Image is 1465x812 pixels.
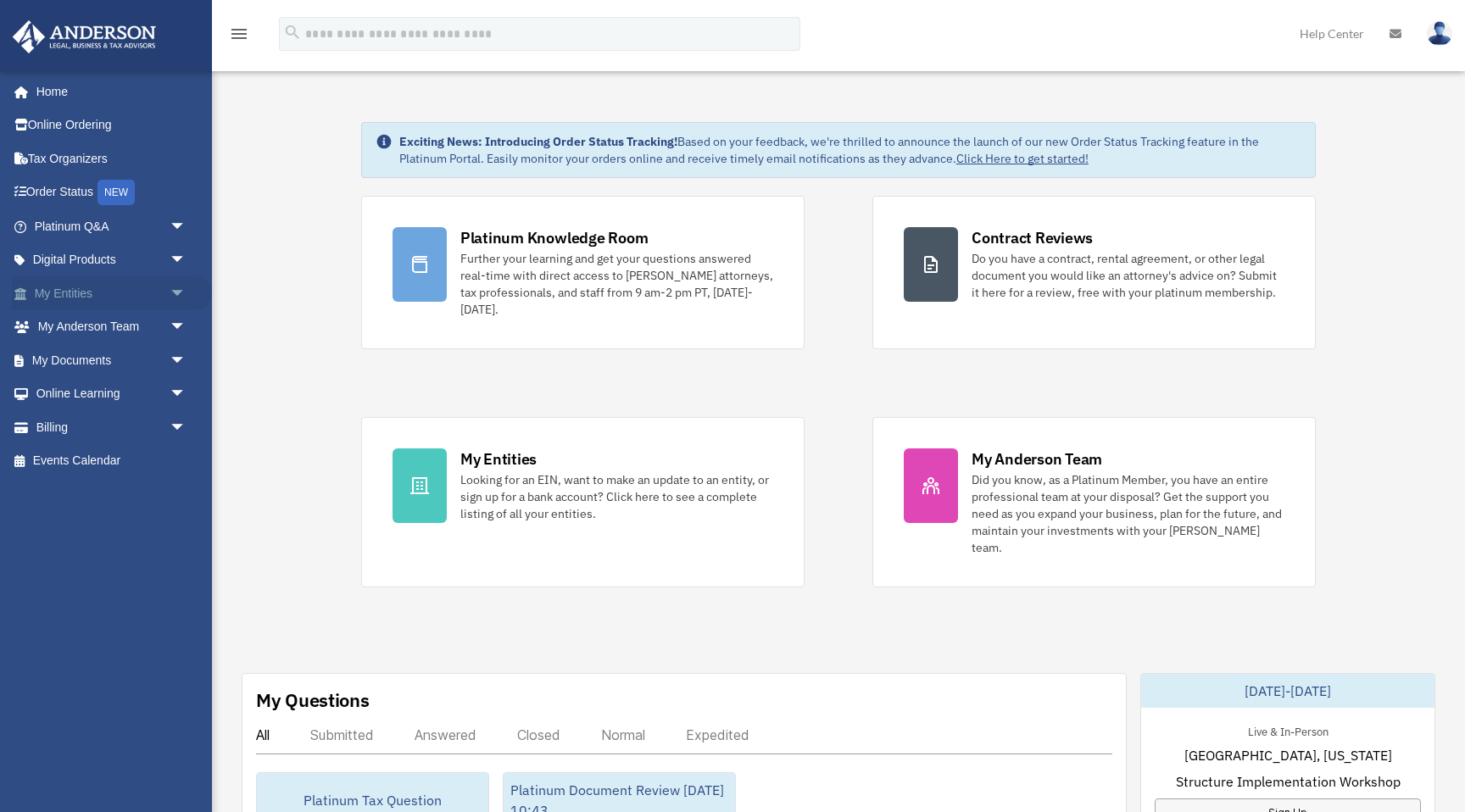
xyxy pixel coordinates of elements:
[686,726,749,743] div: Expedited
[170,410,203,445] span: arrow_drop_down
[361,417,805,587] a: My Entities Looking for an EIN, want to make an update to an entity, or sign up for a bank accoun...
[972,448,1102,470] div: My Anderson Team
[460,448,537,470] div: My Entities
[256,726,270,743] div: All
[8,20,161,53] img: Anderson Advisors Platinum Portal
[12,377,212,411] a: Online Learningarrow_drop_down
[1184,745,1392,765] span: [GEOGRAPHIC_DATA], [US_STATE]
[1176,771,1401,792] span: Structure Implementation Workshop
[12,410,212,444] a: Billingarrow_drop_down
[399,134,677,149] strong: Exciting News: Introducing Order Status Tracking!
[972,227,1093,248] div: Contract Reviews
[12,209,212,243] a: Platinum Q&Aarrow_drop_down
[972,471,1284,556] div: Did you know, as a Platinum Member, you have an entire professional team at your disposal? Get th...
[256,687,370,713] div: My Questions
[12,243,212,277] a: Digital Productsarrow_drop_down
[12,343,212,377] a: My Documentsarrow_drop_down
[12,108,212,142] a: Online Ordering
[872,196,1316,349] a: Contract Reviews Do you have a contract, rental agreement, or other legal document you would like...
[972,250,1284,301] div: Do you have a contract, rental agreement, or other legal document you would like an attorney's ad...
[229,30,249,44] a: menu
[170,276,203,311] span: arrow_drop_down
[1234,721,1342,739] div: Live & In-Person
[170,209,203,244] span: arrow_drop_down
[1141,674,1434,708] div: [DATE]-[DATE]
[12,444,212,478] a: Events Calendar
[601,726,645,743] div: Normal
[310,726,374,743] div: Submitted
[361,196,805,349] a: Platinum Knowledge Room Further your learning and get your questions answered real-time with dire...
[517,726,560,743] div: Closed
[460,250,773,318] div: Further your learning and get your questions answered real-time with direct access to [PERSON_NAM...
[12,175,212,210] a: Order StatusNEW
[460,227,649,248] div: Platinum Knowledge Room
[12,310,212,344] a: My Anderson Teamarrow_drop_down
[12,75,203,108] a: Home
[229,24,249,44] i: menu
[170,310,203,345] span: arrow_drop_down
[12,142,212,175] a: Tax Organizers
[872,417,1316,587] a: My Anderson Team Did you know, as a Platinum Member, you have an entire professional team at your...
[12,276,212,310] a: My Entitiesarrow_drop_down
[460,471,773,522] div: Looking for an EIN, want to make an update to an entity, or sign up for a bank account? Click her...
[97,180,135,205] div: NEW
[170,243,203,278] span: arrow_drop_down
[170,377,203,412] span: arrow_drop_down
[399,133,1301,167] div: Based on your feedback, we're thrilled to announce the launch of our new Order Status Tracking fe...
[956,151,1089,166] a: Click Here to get started!
[170,343,203,378] span: arrow_drop_down
[1427,21,1452,46] img: User Pic
[283,23,302,42] i: search
[415,726,476,743] div: Answered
